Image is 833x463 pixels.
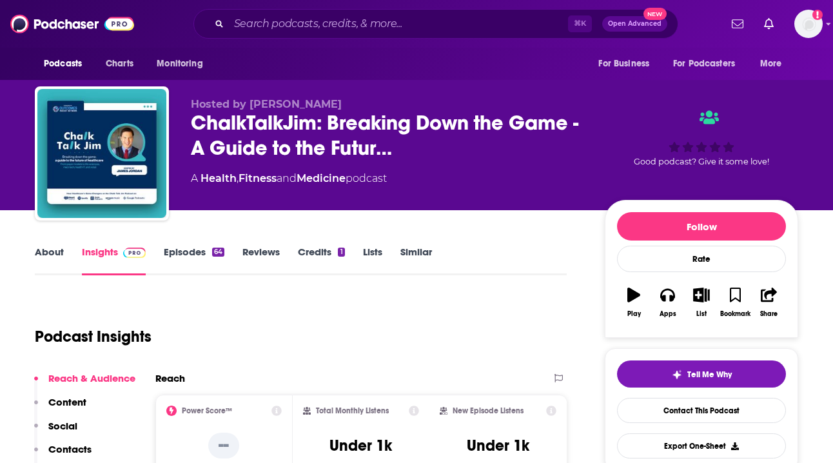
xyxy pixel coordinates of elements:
span: Good podcast? Give it some love! [634,157,769,166]
button: Show profile menu [794,10,823,38]
div: Play [627,310,641,318]
h2: Power Score™ [182,406,232,415]
a: Lists [363,246,382,275]
button: open menu [665,52,754,76]
button: tell me why sparkleTell Me Why [617,360,786,388]
div: Good podcast? Give it some love! [605,98,798,178]
button: Reach & Audience [34,372,135,396]
div: A podcast [191,171,387,186]
span: Charts [106,55,133,73]
div: List [696,310,707,318]
div: 1 [338,248,344,257]
button: Play [617,279,651,326]
h2: New Episode Listens [453,406,524,415]
a: About [35,246,64,275]
a: Episodes64 [164,246,224,275]
a: Fitness [239,172,277,184]
span: Podcasts [44,55,82,73]
a: Show notifications dropdown [727,13,749,35]
p: Contacts [48,443,92,455]
span: and [277,172,297,184]
div: 64 [212,248,224,257]
a: Reviews [242,246,280,275]
div: Share [760,310,778,318]
button: open menu [751,52,798,76]
h2: Reach [155,372,185,384]
button: Apps [651,279,684,326]
p: -- [208,433,239,458]
span: ⌘ K [568,15,592,32]
a: Health [201,172,237,184]
button: open menu [35,52,99,76]
h1: Podcast Insights [35,327,152,346]
a: Credits1 [298,246,344,275]
span: Open Advanced [608,21,661,27]
img: tell me why sparkle [672,369,682,380]
span: Tell Me Why [687,369,732,380]
button: Share [752,279,786,326]
img: Podchaser Pro [123,248,146,258]
img: User Profile [794,10,823,38]
a: InsightsPodchaser Pro [82,246,146,275]
span: Monitoring [157,55,202,73]
div: Rate [617,246,786,272]
span: Logged in as weareheadstart [794,10,823,38]
a: Charts [97,52,141,76]
svg: Add a profile image [812,10,823,20]
div: Bookmark [720,310,750,318]
button: open menu [148,52,219,76]
div: Apps [660,310,676,318]
p: Social [48,420,77,432]
img: ChalkTalkJim: Breaking Down the Game - A Guide to the Future of Healthcare [37,89,166,218]
a: Contact This Podcast [617,398,786,423]
div: Search podcasts, credits, & more... [193,9,678,39]
button: Follow [617,212,786,241]
h2: Total Monthly Listens [316,406,389,415]
span: More [760,55,782,73]
button: Export One-Sheet [617,433,786,458]
button: List [685,279,718,326]
h3: Under 1k [329,436,392,455]
a: Show notifications dropdown [759,13,779,35]
p: Content [48,396,86,408]
button: open menu [589,52,665,76]
img: Podchaser - Follow, Share and Rate Podcasts [10,12,134,36]
span: For Business [598,55,649,73]
input: Search podcasts, credits, & more... [229,14,568,34]
button: Bookmark [718,279,752,326]
h3: Under 1k [467,436,529,455]
iframe: Intercom live chat [789,419,820,450]
span: Hosted by [PERSON_NAME] [191,98,342,110]
button: Open AdvancedNew [602,16,667,32]
a: Similar [400,246,432,275]
span: For Podcasters [673,55,735,73]
button: Social [34,420,77,444]
a: Medicine [297,172,346,184]
span: New [643,8,667,20]
button: Content [34,396,86,420]
p: Reach & Audience [48,372,135,384]
span: , [237,172,239,184]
